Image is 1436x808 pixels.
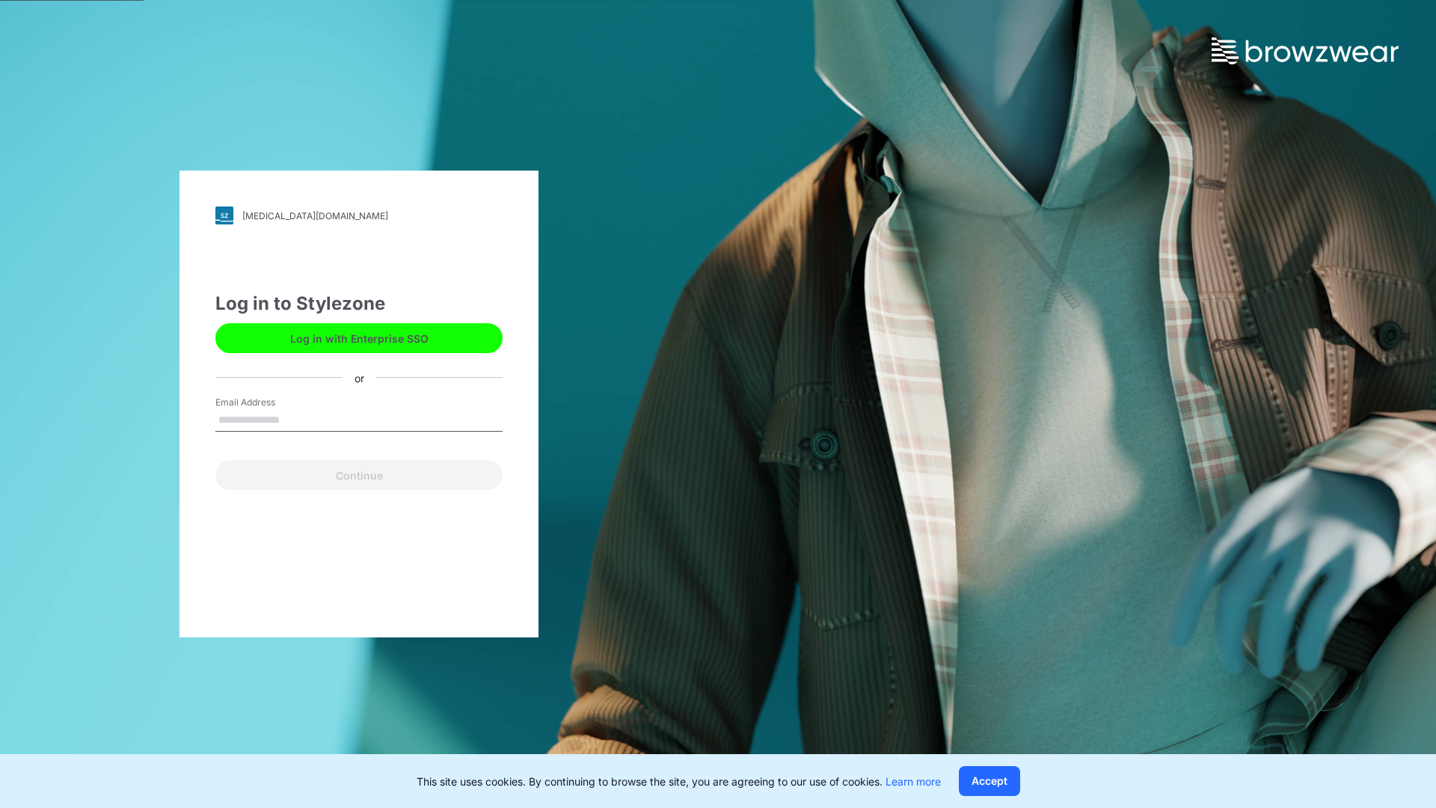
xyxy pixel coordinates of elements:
[886,775,941,788] a: Learn more
[215,396,320,409] label: Email Address
[215,323,503,353] button: Log in with Enterprise SSO
[1212,37,1399,64] img: browzwear-logo.73288ffb.svg
[343,370,376,385] div: or
[242,210,388,221] div: [MEDICAL_DATA][DOMAIN_NAME]
[215,206,233,224] img: svg+xml;base64,PHN2ZyB3aWR0aD0iMjgiIGhlaWdodD0iMjgiIHZpZXdCb3g9IjAgMCAyOCAyOCIgZmlsbD0ibm9uZSIgeG...
[215,206,503,224] a: [MEDICAL_DATA][DOMAIN_NAME]
[215,290,503,317] div: Log in to Stylezone
[417,774,941,789] p: This site uses cookies. By continuing to browse the site, you are agreeing to our use of cookies.
[959,766,1020,796] button: Accept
